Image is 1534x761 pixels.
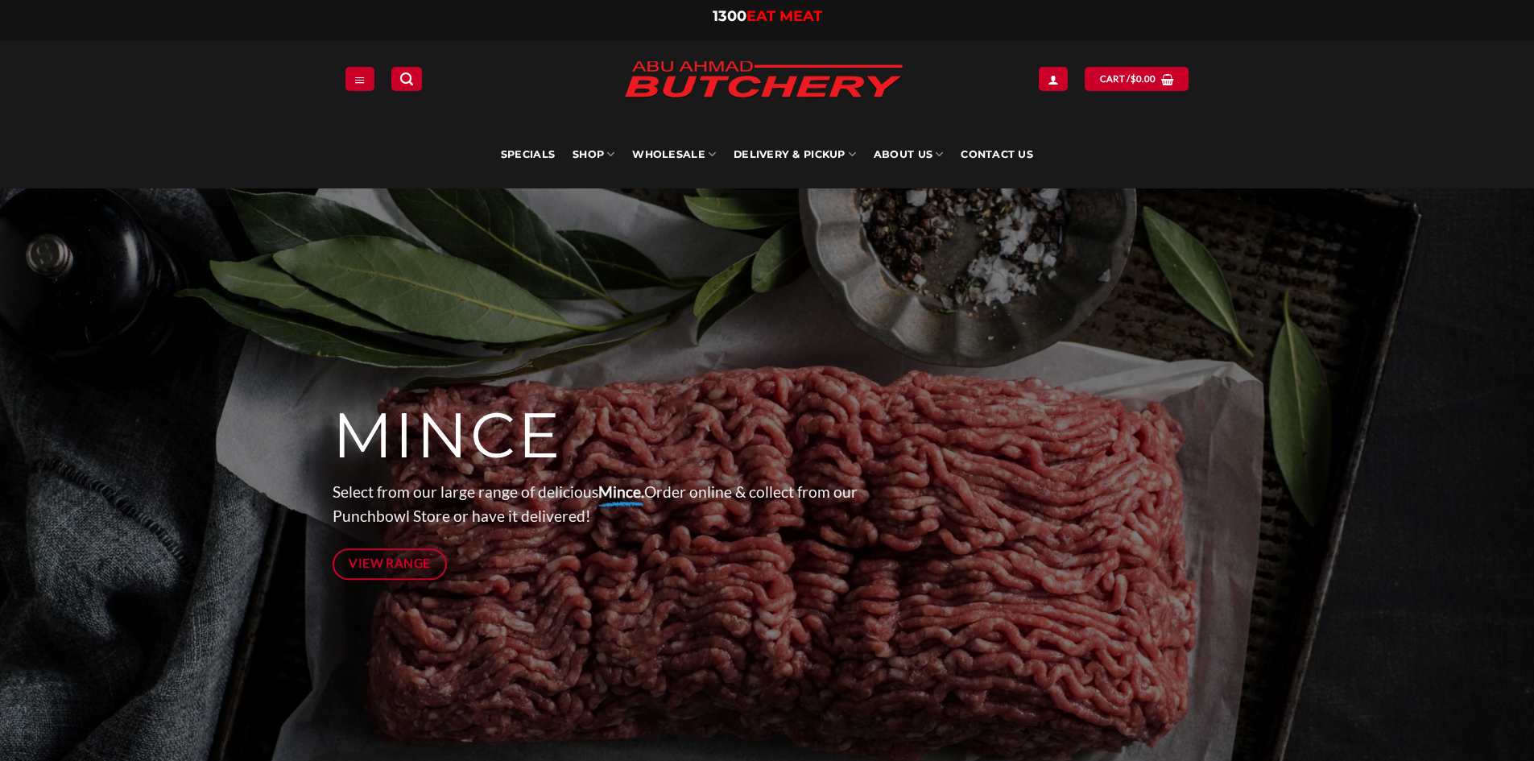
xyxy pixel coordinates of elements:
[746,7,822,25] span: EAT MEAT
[1100,72,1156,86] span: Cart /
[501,121,555,188] a: Specials
[610,50,916,111] img: Abu Ahmad Butchery
[598,482,644,501] strong: Mince.
[874,121,943,188] a: About Us
[632,121,716,188] a: Wholesale
[713,7,746,25] span: 1300
[734,121,856,188] a: Delivery & Pickup
[1039,67,1068,90] a: Login
[713,7,822,25] a: 1300EAT MEAT
[333,397,562,474] span: MINCE
[573,121,614,188] a: SHOP
[1085,67,1189,90] a: View cart
[349,553,431,573] span: View Range
[333,482,858,526] span: Select from our large range of delicious Order online & collect from our Punchbowl Store or have ...
[333,548,448,580] a: View Range
[1131,72,1136,86] span: $
[961,121,1033,188] a: Contact Us
[391,67,422,90] a: Search
[1131,73,1156,84] bdi: 0.00
[345,67,374,90] a: Menu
